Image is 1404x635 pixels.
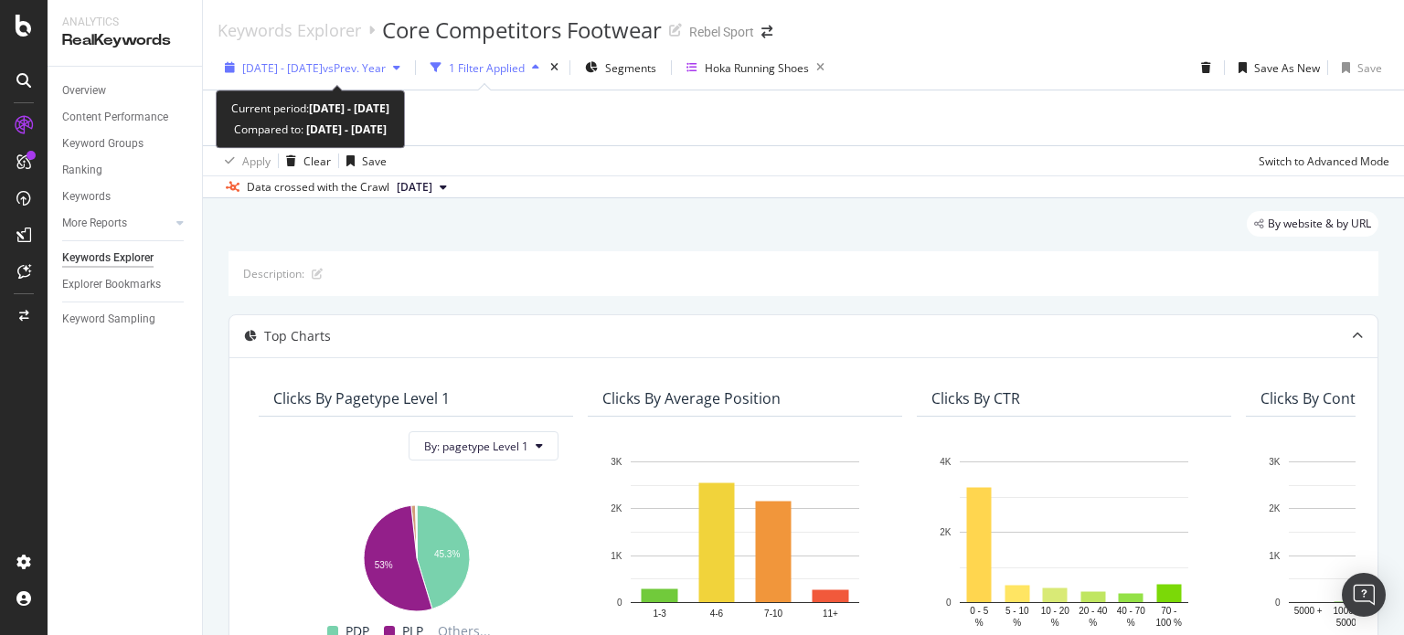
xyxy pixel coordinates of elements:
[764,608,782,618] text: 7-10
[1342,573,1386,617] div: Open Intercom Messenger
[1127,617,1135,627] text: %
[323,60,386,76] span: vs Prev. Year
[389,176,454,198] button: [DATE]
[434,548,460,558] text: 45.3%
[309,101,389,116] b: [DATE] - [DATE]
[1335,53,1382,82] button: Save
[339,146,387,175] button: Save
[62,134,189,153] a: Keyword Groups
[653,608,666,618] text: 1-3
[218,53,408,82] button: [DATE] - [DATE]vsPrev. Year
[1334,605,1359,615] text: 1000 -
[1161,605,1176,615] text: 70 -
[62,81,106,101] div: Overview
[62,108,168,127] div: Content Performance
[62,275,189,294] a: Explorer Bookmarks
[303,153,331,169] div: Clear
[761,26,772,38] div: arrow-right-arrow-left
[62,275,161,294] div: Explorer Bookmarks
[547,58,562,77] div: times
[62,249,154,268] div: Keywords Explorer
[1051,617,1059,627] text: %
[62,134,144,153] div: Keyword Groups
[449,60,525,76] div: 1 Filter Applied
[1269,457,1281,467] text: 3K
[1259,153,1389,169] div: Switch to Advanced Mode
[243,266,304,281] div: Description:
[931,452,1217,630] svg: A chart.
[1275,598,1281,608] text: 0
[1247,211,1378,237] div: legacy label
[617,598,622,608] text: 0
[231,98,389,119] div: Current period:
[242,60,323,76] span: [DATE] - [DATE]
[705,60,809,76] div: Hoka Running Shoes
[605,60,656,76] span: Segments
[409,431,558,460] button: By: pagetype Level 1
[611,550,622,560] text: 1K
[931,389,1020,407] div: Clicks By CTR
[1269,503,1281,513] text: 2K
[62,15,187,30] div: Analytics
[62,161,189,180] a: Ranking
[1254,60,1320,76] div: Save As New
[234,119,387,140] div: Compared to:
[397,179,432,196] span: 2025 Aug. 25th
[1117,605,1146,615] text: 40 - 70
[1251,146,1389,175] button: Switch to Advanced Mode
[946,598,952,608] text: 0
[62,187,111,206] div: Keywords
[273,389,450,407] div: Clicks By pagetype Level 1
[1005,605,1029,615] text: 5 - 10
[375,559,393,569] text: 53%
[62,310,189,329] a: Keyword Sampling
[62,81,189,101] a: Overview
[975,617,984,627] text: %
[242,153,271,169] div: Apply
[264,327,331,345] div: Top Charts
[218,20,361,40] a: Keywords Explorer
[1089,617,1097,627] text: %
[1231,53,1320,82] button: Save As New
[940,527,952,537] text: 2K
[823,608,838,618] text: 11+
[62,108,189,127] a: Content Performance
[1268,218,1371,229] span: By website & by URL
[218,146,271,175] button: Apply
[424,439,528,454] span: By: pagetype Level 1
[62,214,171,233] a: More Reports
[362,153,387,169] div: Save
[611,503,622,513] text: 2K
[62,161,102,180] div: Ranking
[62,310,155,329] div: Keyword Sampling
[1013,617,1021,627] text: %
[273,496,558,614] svg: A chart.
[602,452,888,630] svg: A chart.
[62,187,189,206] a: Keywords
[1269,550,1281,560] text: 1K
[62,30,187,51] div: RealKeywords
[382,15,662,46] div: Core Competitors Footwear
[578,53,664,82] button: Segments
[279,146,331,175] button: Clear
[1156,617,1182,627] text: 100 %
[611,457,622,467] text: 3K
[62,214,127,233] div: More Reports
[602,389,781,407] div: Clicks By Average Position
[1041,605,1070,615] text: 10 - 20
[1294,605,1323,615] text: 5000 +
[940,457,952,467] text: 4K
[679,53,832,82] button: Hoka Running Shoes
[247,179,389,196] div: Data crossed with the Crawl
[62,249,189,268] a: Keywords Explorer
[423,53,547,82] button: 1 Filter Applied
[1336,617,1357,627] text: 5000
[1079,605,1108,615] text: 20 - 40
[1357,60,1382,76] div: Save
[710,608,724,618] text: 4-6
[303,122,387,137] b: [DATE] - [DATE]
